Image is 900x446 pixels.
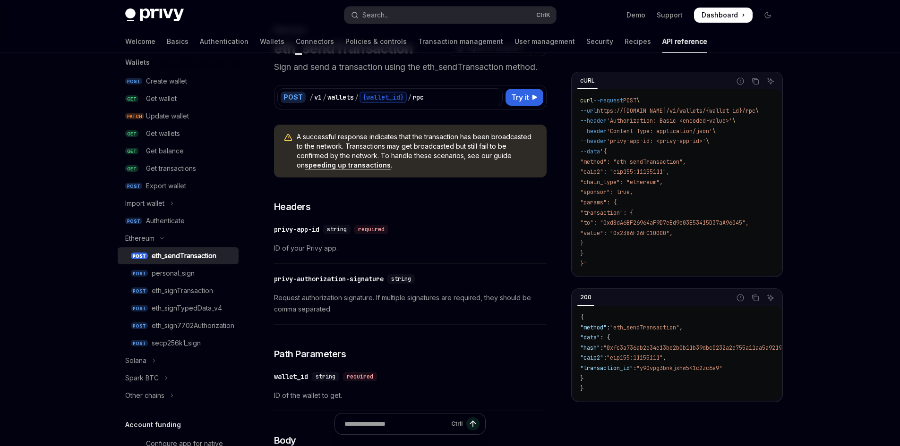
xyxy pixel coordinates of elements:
a: User management [514,30,575,53]
div: wallets [327,93,354,102]
span: \ [732,117,736,125]
button: Copy the contents from the code block [749,292,762,304]
div: / [355,93,359,102]
span: Ctrl K [536,11,550,19]
button: Toggle Solana section [118,352,239,369]
a: GETGet balance [118,143,239,160]
div: eth_sendTransaction [152,250,216,261]
a: Dashboard [694,8,753,23]
span: 'Authorization: Basic <encoded-value>' [607,117,732,125]
span: \ [712,127,716,135]
span: : [600,344,603,352]
div: Other chains [125,390,164,401]
span: --url [580,107,597,115]
span: }' [580,260,587,268]
span: "eip155:11155111" [607,354,663,362]
span: POST [131,340,148,347]
span: 'privy-app-id: <privy-app-id>' [607,137,706,145]
span: "0xfc3a736ab2e34e13be2b0b11b39dbc0232a2e755a11aa5a9219890d3b2c6c7d8" [603,344,828,352]
button: Toggle dark mode [760,8,775,23]
span: GET [125,165,138,172]
span: POST [131,287,148,295]
span: ID of the wallet to get. [274,390,547,401]
div: Spark BTC [125,372,159,384]
a: POSTeth_signTypedData_v4 [118,300,239,317]
button: Ask AI [764,292,777,304]
span: 'Content-Type: application/json' [607,127,712,135]
button: Open search [344,7,556,24]
button: Ask AI [764,75,777,87]
a: POSTAuthenticate [118,212,239,229]
span: string [391,275,411,283]
span: \ [636,97,640,104]
a: Transaction management [418,30,503,53]
span: curl [580,97,593,104]
span: Headers [274,200,311,213]
a: POSTeth_signTransaction [118,282,239,299]
span: } [580,250,583,257]
button: Try it [506,89,543,106]
a: GETGet wallets [118,125,239,142]
a: POSTeth_sign7702Authorization [118,317,239,334]
span: Request authorization signature. If multiple signatures are required, they should be comma separa... [274,292,547,315]
input: Ask a question... [344,413,447,434]
span: POST [131,270,148,277]
div: Solana [125,355,146,366]
span: : { [600,334,610,341]
span: GET [125,148,138,155]
a: speeding up transactions [305,161,391,169]
a: API reference [662,30,707,53]
span: \ [706,137,709,145]
button: Toggle Spark BTC section [118,370,239,387]
span: "y90vpg3bnkjxhw541c2zc6a9" [636,364,722,372]
span: A successful response indicates that the transaction has been broadcasted to the network. Transac... [297,132,537,170]
span: ID of your Privy app. [274,243,547,254]
a: Welcome [125,30,155,53]
a: POSTpersonal_sign [118,265,239,282]
div: POST [281,92,306,103]
span: --header [580,127,607,135]
span: "to": "0xd8dA6BF26964aF9D7eEd9e03E53415D37aA96045", [580,219,749,227]
span: POST [131,252,148,260]
a: Basics [167,30,189,53]
div: Ethereum [125,233,154,244]
a: POSTsecp256k1_sign [118,335,239,352]
span: --header [580,117,607,125]
div: personal_sign [152,268,195,279]
div: eth_signTypedData_v4 [152,303,222,314]
span: Try it [511,92,529,103]
span: "data" [580,334,600,341]
a: POSTCreate wallet [118,73,239,90]
div: eth_signTransaction [152,285,213,296]
span: --header [580,137,607,145]
div: eth_sign7702Authorization [152,320,234,331]
span: \ [755,107,759,115]
div: required [343,372,377,381]
span: POST [623,97,636,104]
span: Dashboard [702,10,738,20]
div: {wallet_id} [360,92,407,103]
span: POST [125,183,142,190]
button: Report incorrect code [734,292,746,304]
div: Get wallets [146,128,180,139]
a: Policies & controls [345,30,407,53]
div: / [408,93,411,102]
span: : [607,324,610,331]
div: Get transactions [146,163,196,174]
h5: Account funding [125,419,181,430]
button: Copy the contents from the code block [749,75,762,87]
span: string [327,226,347,233]
div: Import wallet [125,198,164,209]
span: "caip2": "eip155:11155111", [580,168,669,176]
span: , [663,354,666,362]
a: Demo [626,10,645,20]
a: Support [657,10,683,20]
a: Connectors [296,30,334,53]
div: secp256k1_sign [152,337,201,349]
span: , [679,324,683,331]
span: https://[DOMAIN_NAME]/v1/wallets/{wallet_id}/rpc [597,107,755,115]
a: PATCHUpdate wallet [118,108,239,125]
div: / [323,93,326,102]
button: Toggle Other chains section [118,387,239,404]
div: Search... [362,9,389,21]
